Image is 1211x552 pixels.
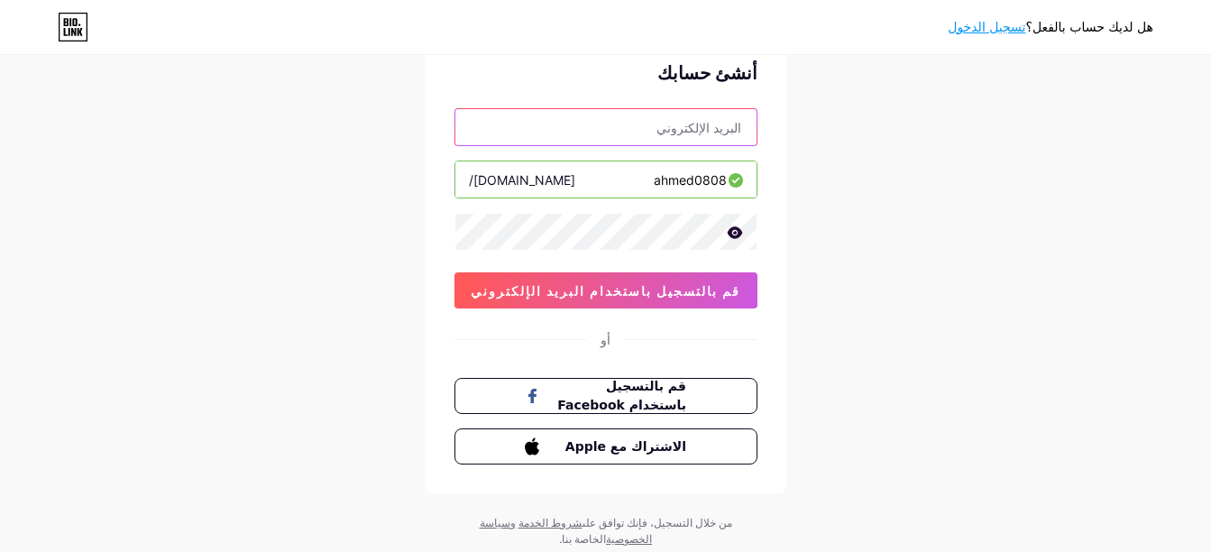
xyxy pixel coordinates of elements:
button: الاشتراك مع Apple [454,428,757,465]
a: وسياسة الخصوصية [480,516,653,546]
a: تسجيل الدخول [948,20,1025,34]
span: قم بالتسجيل باستخدام البريد الإلكتروني [471,283,740,299]
span: قم بالتسجيل باستخدام Facebook [546,377,686,415]
input: اسم المستخدم [455,161,757,198]
div: من خلال التسجيل، فإنك توافق على الخاصة بنا. [453,515,759,547]
span: الاشتراك مع Apple [546,437,686,456]
button: قم بالتسجيل باستخدام Facebook [454,378,757,414]
div: أو [601,330,610,349]
input: البريد الإلكتروني [455,109,757,145]
button: قم بالتسجيل باستخدام البريد الإلكتروني [454,272,757,308]
div: [DOMAIN_NAME]/ [469,170,575,189]
a: شروط الخدمة [518,516,583,529]
div: هل لديك حساب بالفعل؟ [948,18,1153,37]
div: أنشئ حسابك [454,60,757,87]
